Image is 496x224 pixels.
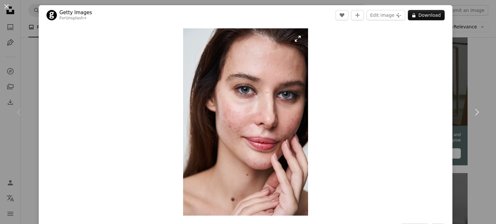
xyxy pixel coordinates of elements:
[457,81,496,143] a: Next
[367,10,405,20] button: Edit image
[351,10,364,20] button: Add to Collection
[336,10,348,20] button: Like
[66,16,87,20] a: Unsplash+
[46,10,57,20] img: Go to Getty Images's profile
[183,28,308,216] button: Zoom in on this image
[59,16,92,21] div: For
[59,9,92,16] a: Getty Images
[408,10,445,20] button: Download
[183,28,308,216] img: Close-up studio shot of positive coquettish woman with blue eyes and skin imperfections smiling h...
